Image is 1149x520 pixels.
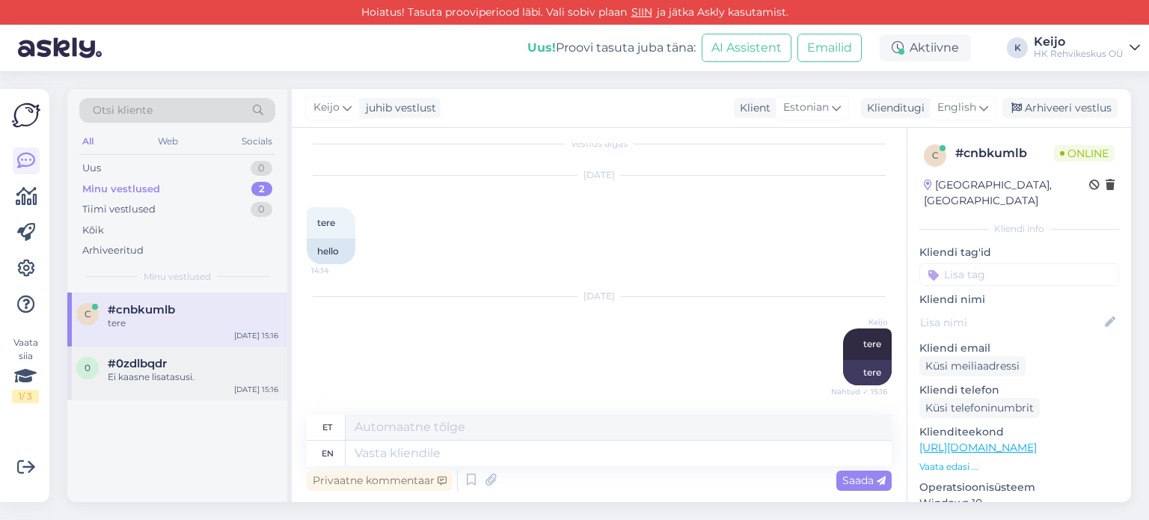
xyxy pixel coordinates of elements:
div: Küsi meiliaadressi [919,356,1026,376]
div: juhib vestlust [360,100,436,116]
div: Minu vestlused [82,182,160,197]
div: Proovi tasuta juba täna: [527,39,696,57]
div: [DATE] [307,168,892,182]
div: [DATE] 15:16 [234,384,278,395]
span: tere [863,338,881,349]
span: 14:14 [311,265,367,276]
span: #0zdlbqdr [108,357,167,370]
div: Arhiveeri vestlus [1002,98,1118,118]
div: Vestlus algas [307,137,892,150]
div: Tiimi vestlused [82,202,156,217]
div: en [322,441,334,466]
span: English [937,100,976,116]
span: Saada [842,474,886,487]
a: SIIN [627,5,657,19]
span: Nähtud ✓ 15:16 [831,386,887,397]
div: Ei kaasne lisatasusi. [108,370,278,384]
div: Vaata siia [12,336,39,403]
div: K [1007,37,1028,58]
p: Operatsioonisüsteem [919,480,1119,495]
span: c [85,308,91,319]
p: Kliendi telefon [919,382,1119,398]
div: et [322,415,332,440]
input: Lisa nimi [920,314,1102,331]
span: Online [1054,145,1115,162]
span: c [932,150,939,161]
div: Küsi telefoninumbrit [919,398,1040,418]
div: tere [843,360,892,385]
div: [DATE] [307,290,892,303]
b: Uus! [527,40,556,55]
p: Kliendi tag'id [919,245,1119,260]
a: [URL][DOMAIN_NAME] [919,441,1037,454]
a: KeijoHK Rehvikeskus OÜ [1034,36,1140,60]
div: Web [155,132,181,151]
button: AI Assistent [702,34,791,62]
p: Kliendi email [919,340,1119,356]
input: Lisa tag [919,263,1119,286]
div: Kõik [82,223,104,238]
div: Arhiveeritud [82,243,144,258]
div: 0 [251,202,272,217]
span: Otsi kliente [93,103,153,118]
p: Vaata edasi ... [919,460,1119,474]
div: Socials [239,132,275,151]
div: 0 [251,161,272,176]
img: Askly Logo [12,101,40,129]
span: Keijo [313,100,340,116]
div: Aktiivne [880,34,971,61]
div: Klienditugi [861,100,925,116]
p: Klienditeekond [919,424,1119,440]
div: [DATE] 15:16 [234,330,278,341]
span: tere [317,217,335,228]
div: Keijo [1034,36,1124,48]
div: [GEOGRAPHIC_DATA], [GEOGRAPHIC_DATA] [924,177,1089,209]
div: HK Rehvikeskus OÜ [1034,48,1124,60]
span: #cnbkumlb [108,303,175,316]
p: Windows 10 [919,495,1119,511]
div: Klient [734,100,770,116]
span: Minu vestlused [144,270,211,284]
div: Kliendi info [919,222,1119,236]
div: tere [108,316,278,330]
div: Uus [82,161,101,176]
button: Emailid [797,34,862,62]
span: Estonian [783,100,829,116]
div: # cnbkumlb [955,144,1054,162]
div: 1 / 3 [12,390,39,403]
span: 0 [85,362,91,373]
div: 2 [251,182,272,197]
span: Keijo [831,316,887,328]
div: All [79,132,96,151]
div: Privaatne kommentaar [307,471,453,491]
p: Kliendi nimi [919,292,1119,308]
div: hello [307,239,355,264]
